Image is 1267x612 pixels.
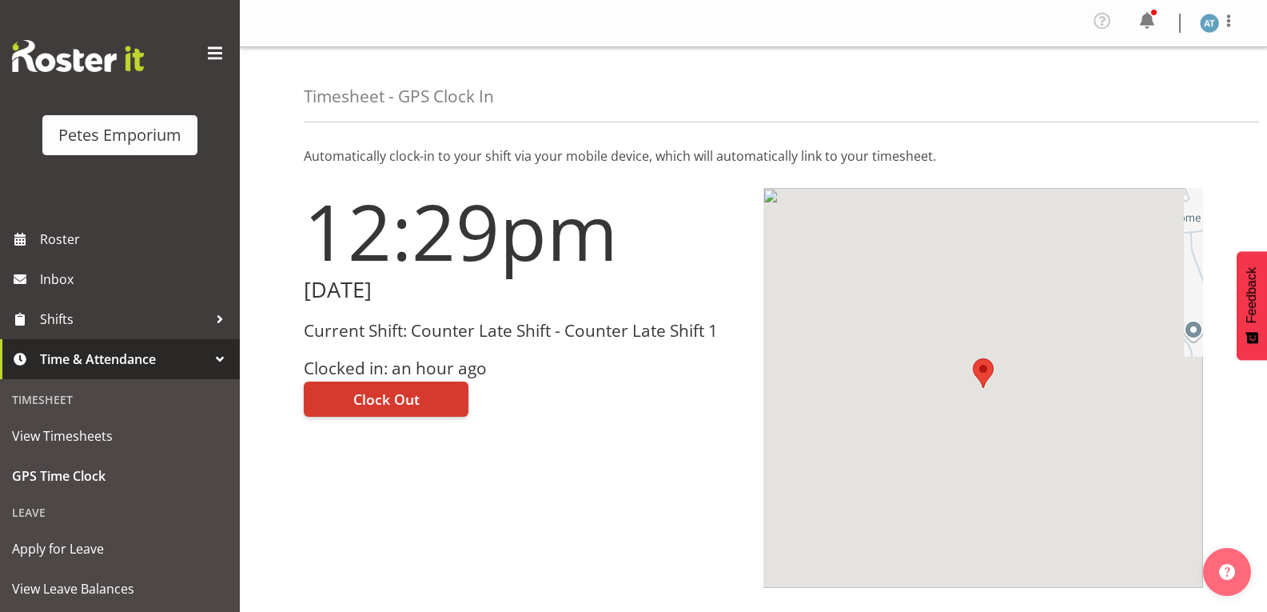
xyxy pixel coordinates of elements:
button: Clock Out [304,382,468,417]
a: View Timesheets [4,416,236,456]
a: GPS Time Clock [4,456,236,496]
div: Petes Emporium [58,123,181,147]
span: Apply for Leave [12,537,228,561]
a: View Leave Balances [4,569,236,609]
div: Timesheet [4,383,236,416]
a: Apply for Leave [4,529,236,569]
img: help-xxl-2.png [1219,564,1235,580]
span: GPS Time Clock [12,464,228,488]
h1: 12:29pm [304,188,744,274]
h4: Timesheet - GPS Clock In [304,87,494,106]
button: Feedback - Show survey [1237,251,1267,360]
span: Roster [40,227,232,251]
h2: [DATE] [304,278,744,302]
span: Clock Out [353,389,420,410]
span: View Timesheets [12,424,228,448]
span: Time & Attendance [40,347,208,371]
span: Feedback [1245,267,1259,323]
img: alex-micheal-taniwha5364.jpg [1200,14,1219,33]
span: Shifts [40,307,208,331]
div: Leave [4,496,236,529]
span: View Leave Balances [12,577,228,601]
h3: Current Shift: Counter Late Shift - Counter Late Shift 1 [304,322,744,340]
p: Automatically clock-in to your shift via your mobile device, which will automatically link to you... [304,146,1203,166]
img: Rosterit website logo [12,40,144,72]
h3: Clocked in: an hour ago [304,359,744,378]
span: Inbox [40,267,232,291]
